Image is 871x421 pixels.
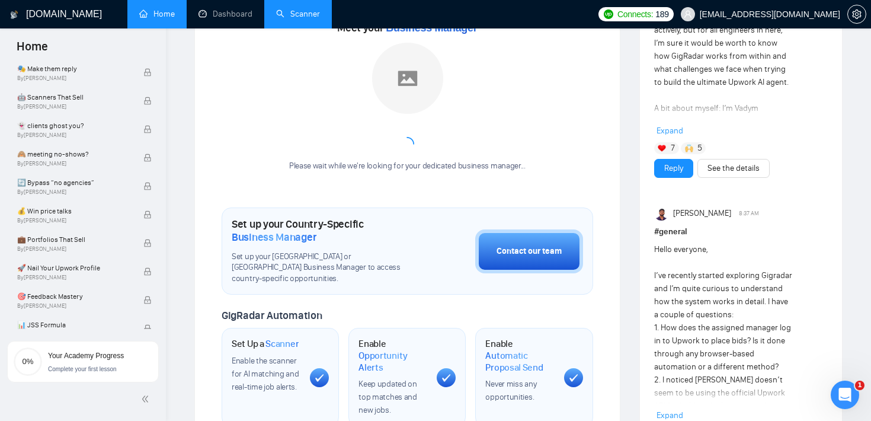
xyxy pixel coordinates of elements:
span: 🤖 Scanners That Sell [17,91,131,103]
div: Send us a message [24,190,198,202]
img: Profile image for Oleksandr [172,19,196,43]
div: Please wait while we're looking for your dedicated business manager... [282,161,533,172]
span: By [PERSON_NAME] [17,75,131,82]
span: 🙈 meeting no-shows? [17,148,131,160]
a: homeHome [139,9,175,19]
span: By [PERSON_NAME] [17,302,131,310]
span: Set up your [GEOGRAPHIC_DATA] or [GEOGRAPHIC_DATA] Business Manager to access country-specific op... [232,251,416,285]
h1: # general [654,225,828,238]
span: Help [188,342,207,350]
span: Messages [98,342,139,350]
a: setting [847,9,866,19]
span: 0% [14,358,42,365]
div: ✅ How To: Connect your agency to [DOMAIN_NAME] [24,291,198,316]
span: double-left [141,393,153,405]
span: lock [143,239,152,247]
span: 5 [697,142,702,154]
span: 💰 Win price talks [17,205,131,217]
span: GigRadar Automation [222,309,322,322]
p: How can we help? [24,145,213,165]
button: Contact our team [475,229,583,273]
span: 189 [655,8,668,21]
span: 🎯 Feedback Mastery [17,291,131,302]
span: lock [143,182,152,190]
span: Meet your [337,21,477,34]
span: Business Manager [386,22,477,34]
span: lock [143,210,152,219]
span: Complete your first lesson [48,366,117,372]
button: Reply [654,159,693,178]
div: 👑 Laziza AI - Job Pre-Qualification [17,264,220,286]
img: upwork-logo.png [604,9,613,19]
div: ✅ How To: Connect your agency to [DOMAIN_NAME] [17,286,220,321]
p: Hi [EMAIL_ADDRESS][DOMAIN_NAME] 👋 [24,84,213,145]
a: Reply [664,162,683,175]
img: Profile image for Iryna [149,19,173,43]
span: setting [848,9,866,19]
span: 8:37 AM [739,208,759,219]
div: Send us a messageWe typically reply in under a minute [12,180,225,225]
img: logo [24,23,43,42]
span: By [PERSON_NAME] [17,217,131,224]
a: searchScanner [276,9,320,19]
span: By [PERSON_NAME] [17,160,131,167]
span: By [PERSON_NAME] [17,245,131,253]
span: lock [143,324,152,333]
span: Expand [657,410,683,420]
h1: Enable [358,338,427,373]
span: Opportunity Alerts [358,350,427,373]
button: setting [847,5,866,24]
span: Keep updated on top matches and new jobs. [358,379,417,415]
span: 🚀 Nail Your Upwork Profile [17,262,131,274]
h1: Set up your Country-Specific [232,218,416,244]
span: [PERSON_NAME] [673,207,731,220]
span: Never miss any opportunities. [485,379,536,402]
span: Search for help [24,242,96,254]
span: 🎭 Make them reply [17,63,131,75]
span: loading [397,134,417,154]
span: lock [143,97,152,105]
span: lock [143,68,152,76]
span: lock [143,296,152,304]
span: By [PERSON_NAME] [17,132,131,139]
button: See the details [697,159,770,178]
img: Preet Patel [655,206,669,221]
img: placeholder.png [372,43,443,114]
span: By [PERSON_NAME] [17,189,131,196]
span: lock [143,267,152,276]
span: 7 [671,142,675,154]
h1: Enable [485,338,554,373]
span: user [684,10,692,18]
span: 👻 clients ghost you? [17,120,131,132]
span: Home [26,342,53,350]
div: Contact our team [497,245,562,258]
span: 🔄 Bypass “no agencies” [17,177,131,189]
span: By [PERSON_NAME] [17,274,131,281]
button: Help [158,312,237,359]
img: 🙌 [685,144,693,152]
span: Scanner [265,338,299,350]
span: 1 [855,381,864,390]
button: Messages [79,312,158,359]
span: Automatic Proposal Send [485,350,554,373]
span: lock [143,125,152,133]
span: 📊 JSS Formula [17,319,131,331]
span: Expand [657,126,683,136]
h1: Set Up a [232,338,299,350]
a: See the details [707,162,760,175]
span: lock [143,154,152,162]
img: ❤️ [658,144,666,152]
iframe: Intercom live chat [831,381,859,409]
button: Search for help [17,236,220,260]
div: 👑 Laziza AI - Job Pre-Qualification [24,269,198,282]
span: By [PERSON_NAME] [17,103,131,110]
img: logo [10,5,18,24]
img: Profile image for Viktor [127,19,150,43]
span: Connects: [617,8,653,21]
span: Enable the scanner for AI matching and real-time job alerts. [232,356,299,392]
span: Your Academy Progress [48,352,124,360]
div: We typically reply in under a minute [24,202,198,215]
span: Business Manager [232,231,316,244]
div: Close [204,19,225,40]
a: dashboardDashboard [198,9,252,19]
